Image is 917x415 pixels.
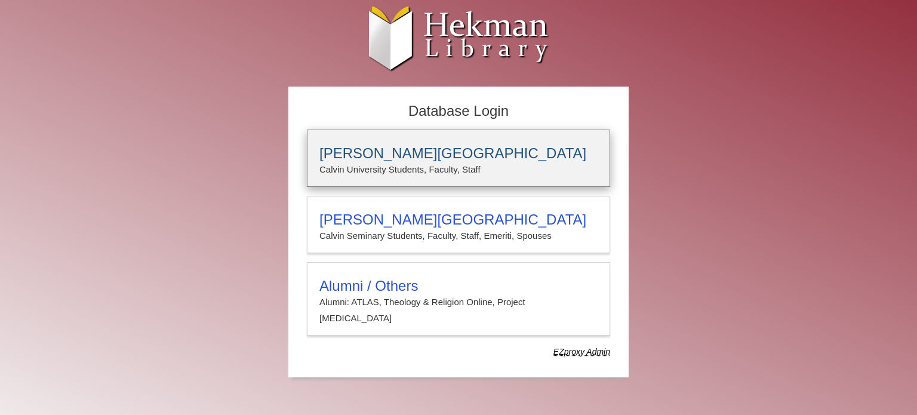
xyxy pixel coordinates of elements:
[319,278,598,294] h3: Alumni / Others
[307,130,610,187] a: [PERSON_NAME][GEOGRAPHIC_DATA]Calvin University Students, Faculty, Staff
[301,99,616,124] h2: Database Login
[319,211,598,228] h3: [PERSON_NAME][GEOGRAPHIC_DATA]
[553,347,610,356] dfn: Use Alumni login
[319,228,598,244] p: Calvin Seminary Students, Faculty, Staff, Emeriti, Spouses
[319,278,598,326] summary: Alumni / OthersAlumni: ATLAS, Theology & Religion Online, Project [MEDICAL_DATA]
[319,162,598,177] p: Calvin University Students, Faculty, Staff
[319,294,598,326] p: Alumni: ATLAS, Theology & Religion Online, Project [MEDICAL_DATA]
[307,196,610,253] a: [PERSON_NAME][GEOGRAPHIC_DATA]Calvin Seminary Students, Faculty, Staff, Emeriti, Spouses
[319,145,598,162] h3: [PERSON_NAME][GEOGRAPHIC_DATA]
